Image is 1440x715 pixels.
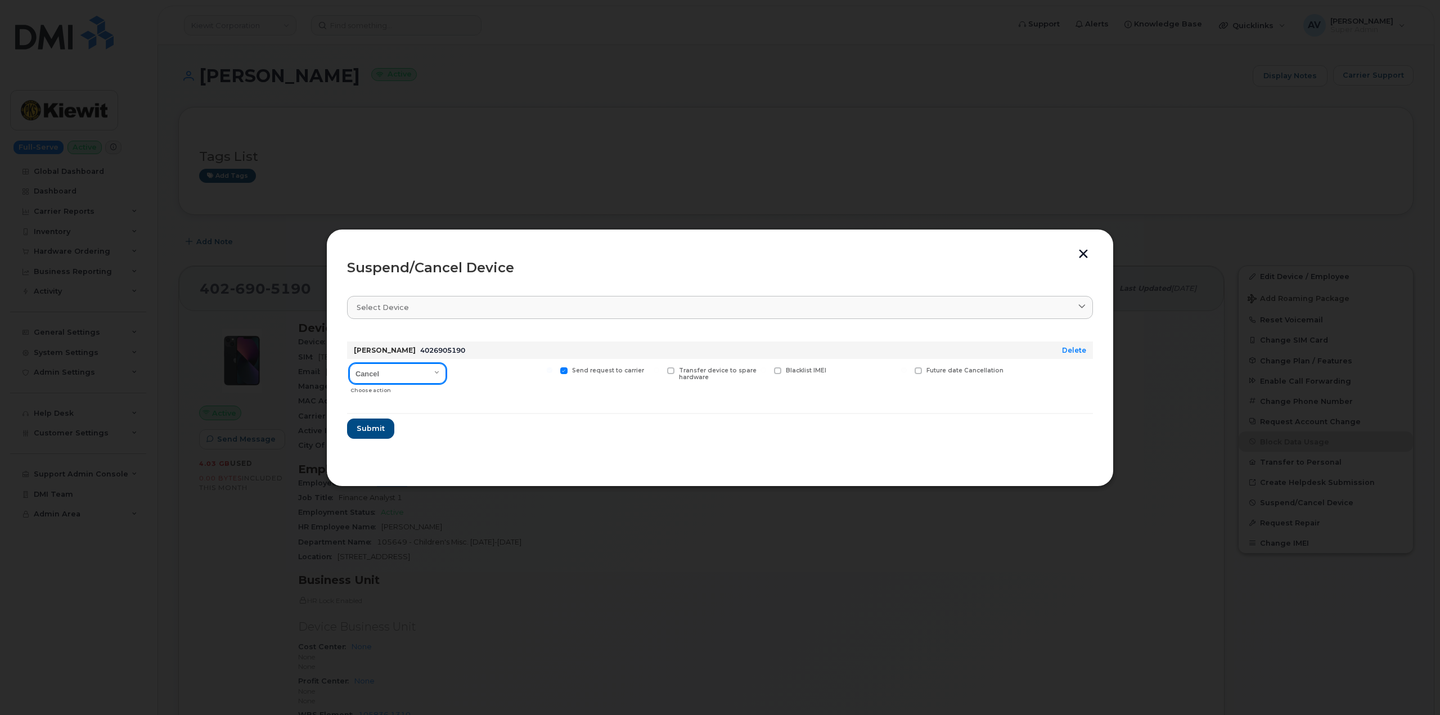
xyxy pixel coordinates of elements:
[547,367,552,373] input: Send request to carrier
[926,367,1003,374] span: Future date Cancellation
[347,296,1093,319] a: Select device
[1391,666,1432,707] iframe: Messenger Launcher
[760,367,766,373] input: Blacklist IMEI
[350,381,446,395] div: Choose action
[572,367,644,374] span: Send request to carrier
[357,302,409,313] span: Select device
[357,423,385,434] span: Submit
[1062,346,1086,354] a: Delete
[901,367,907,373] input: Future date Cancellation
[786,367,826,374] span: Blacklist IMEI
[679,367,757,381] span: Transfer device to spare hardware
[420,346,465,354] span: 4026905190
[654,367,659,373] input: Transfer device to spare hardware
[347,261,1093,275] div: Suspend/Cancel Device
[347,419,394,439] button: Submit
[354,346,416,354] strong: [PERSON_NAME]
